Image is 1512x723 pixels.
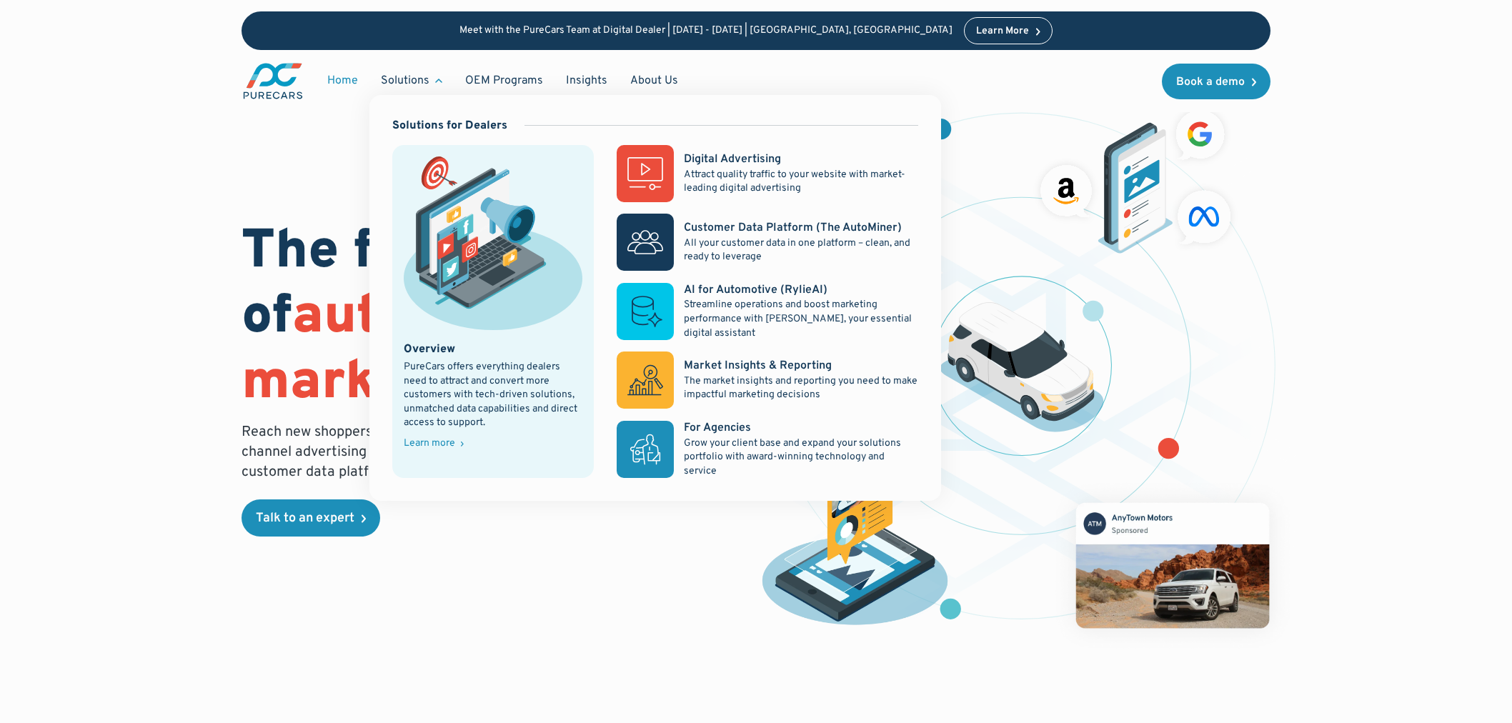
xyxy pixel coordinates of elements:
[964,17,1053,44] a: Learn More
[940,302,1104,432] img: illustration of a vehicle
[554,67,619,94] a: Insights
[684,236,918,264] p: All your customer data in one platform – clean, and ready to leverage
[684,437,918,479] p: Grow your client base and expand your solutions portfolio with award-winning technology and service
[392,145,594,478] a: marketing illustration showing social media channels and campaignsOverviewPureCars offers everyth...
[242,422,676,482] p: Reach new shoppers and nurture existing clients through an omni-channel advertising approach comb...
[684,358,832,374] div: Market Insights & Reporting
[617,145,918,202] a: Digital AdvertisingAttract quality traffic to your website with market-leading digital advertising
[617,351,918,409] a: Market Insights & ReportingThe market insights and reporting you need to make impactful marketing...
[1176,76,1245,88] div: Book a demo
[684,298,918,340] p: Streamline operations and boost marketing performance with [PERSON_NAME], your essential digital ...
[392,118,507,134] div: Solutions for Dealers
[459,25,953,37] p: Meet with the PureCars Team at Digital Dealer | [DATE] - [DATE] | [GEOGRAPHIC_DATA], [GEOGRAPHIC_...
[242,499,380,537] a: Talk to an expert
[619,67,690,94] a: About Us
[404,341,455,357] div: Overview
[684,168,918,196] p: Attract quality traffic to your website with market-leading digital advertising
[242,221,739,417] h1: The future of is data.
[976,26,1029,36] div: Learn More
[381,73,429,89] div: Solutions
[316,67,369,94] a: Home
[684,151,781,167] div: Digital Advertising
[684,282,827,298] div: AI for Automotive (RylieAI)
[1049,476,1295,654] img: mockup of facebook post
[684,374,918,402] p: The market insights and reporting you need to make impactful marketing decisions
[256,512,354,525] div: Talk to an expert
[1033,103,1238,254] img: ads on social media and advertising partners
[404,439,455,449] div: Learn more
[242,61,304,101] img: purecars logo
[369,67,454,94] div: Solutions
[617,282,918,340] a: AI for Automotive (RylieAI)Streamline operations and boost marketing performance with [PERSON_NAM...
[369,95,941,502] nav: Solutions
[242,61,304,101] a: main
[617,420,918,478] a: For AgenciesGrow your client base and expand your solutions portfolio with award-winning technolo...
[454,67,554,94] a: OEM Programs
[684,220,902,236] div: Customer Data Platform (The AutoMiner)
[242,284,587,417] span: automotive marketing
[684,420,751,436] div: For Agencies
[404,156,582,329] img: marketing illustration showing social media channels and campaigns
[617,214,918,271] a: Customer Data Platform (The AutoMiner)All your customer data in one platform – clean, and ready t...
[404,360,582,430] div: PureCars offers everything dealers need to attract and convert more customers with tech-driven so...
[1162,64,1270,99] a: Book a demo
[748,419,962,632] img: persona of a buyer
